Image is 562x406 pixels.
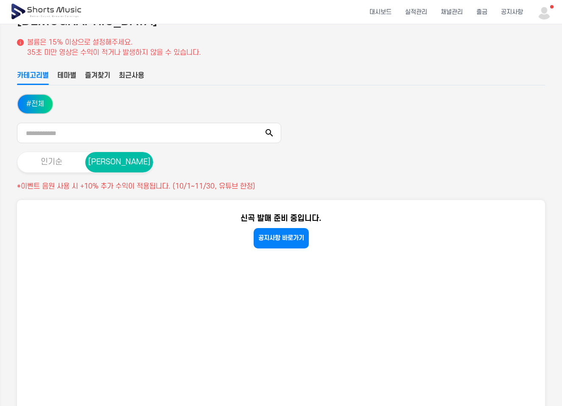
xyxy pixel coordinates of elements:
button: 카테고리별 [17,70,49,85]
button: #전체 [18,95,53,113]
button: 즐겨찾기 [85,70,110,85]
p: 볼륨은 15% 이상으로 설정해주세요. 35초 미만 영상은 수익이 적거나 발생하지 않을 수 있습니다. [27,37,201,58]
a: 출금 [470,1,494,23]
a: 공지사항 바로가기 [254,228,309,248]
a: 공지사항 [494,1,530,23]
p: *이벤트 음원 사용 시 +10% 추가 수익이 적용됩니다. (10/1~11/30, 유튜브 한정) [17,181,545,192]
button: 최근사용 [119,70,144,85]
a: 대시보드 [363,1,398,23]
a: 채널관리 [434,1,470,23]
p: 신곡 발매 준비 중입니다. [240,213,322,225]
button: 인기순 [17,152,85,172]
button: 테마별 [57,70,76,85]
img: 설명 아이콘 [17,39,24,46]
a: 실적관리 [398,1,434,23]
button: [PERSON_NAME] [85,152,153,172]
img: 사용자 이미지 [537,4,552,20]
